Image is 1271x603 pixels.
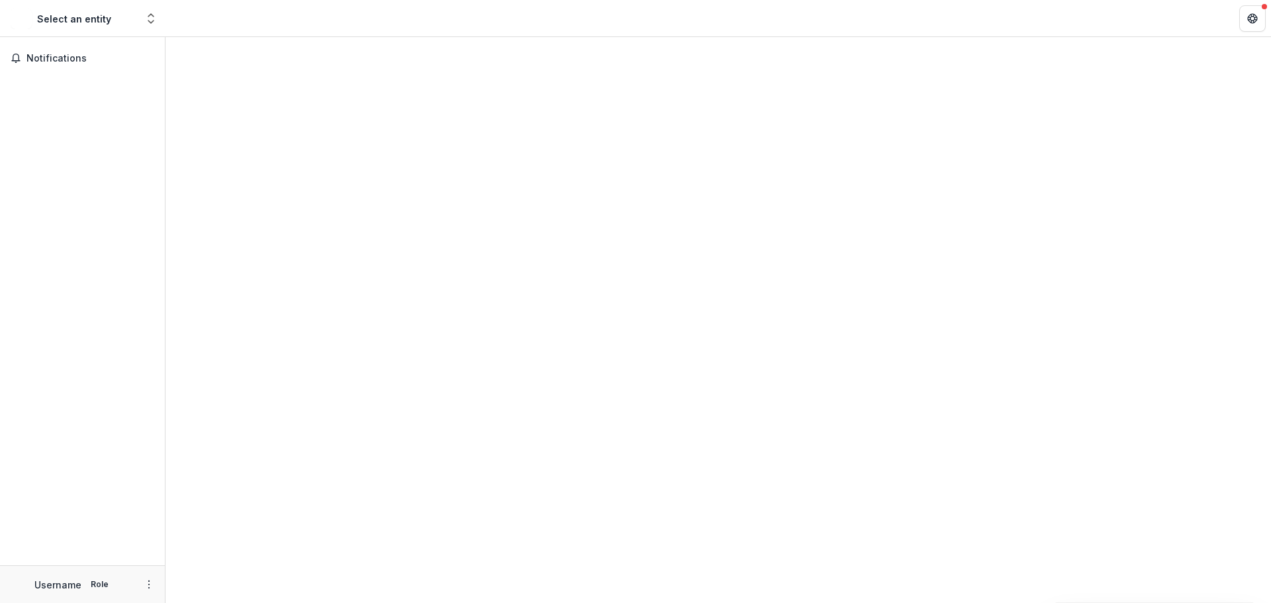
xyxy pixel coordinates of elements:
[1239,5,1266,32] button: Get Help
[26,53,154,64] span: Notifications
[34,578,81,592] p: Username
[87,579,113,590] p: Role
[142,5,160,32] button: Open entity switcher
[141,577,157,592] button: More
[5,48,160,69] button: Notifications
[37,12,111,26] div: Select an entity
